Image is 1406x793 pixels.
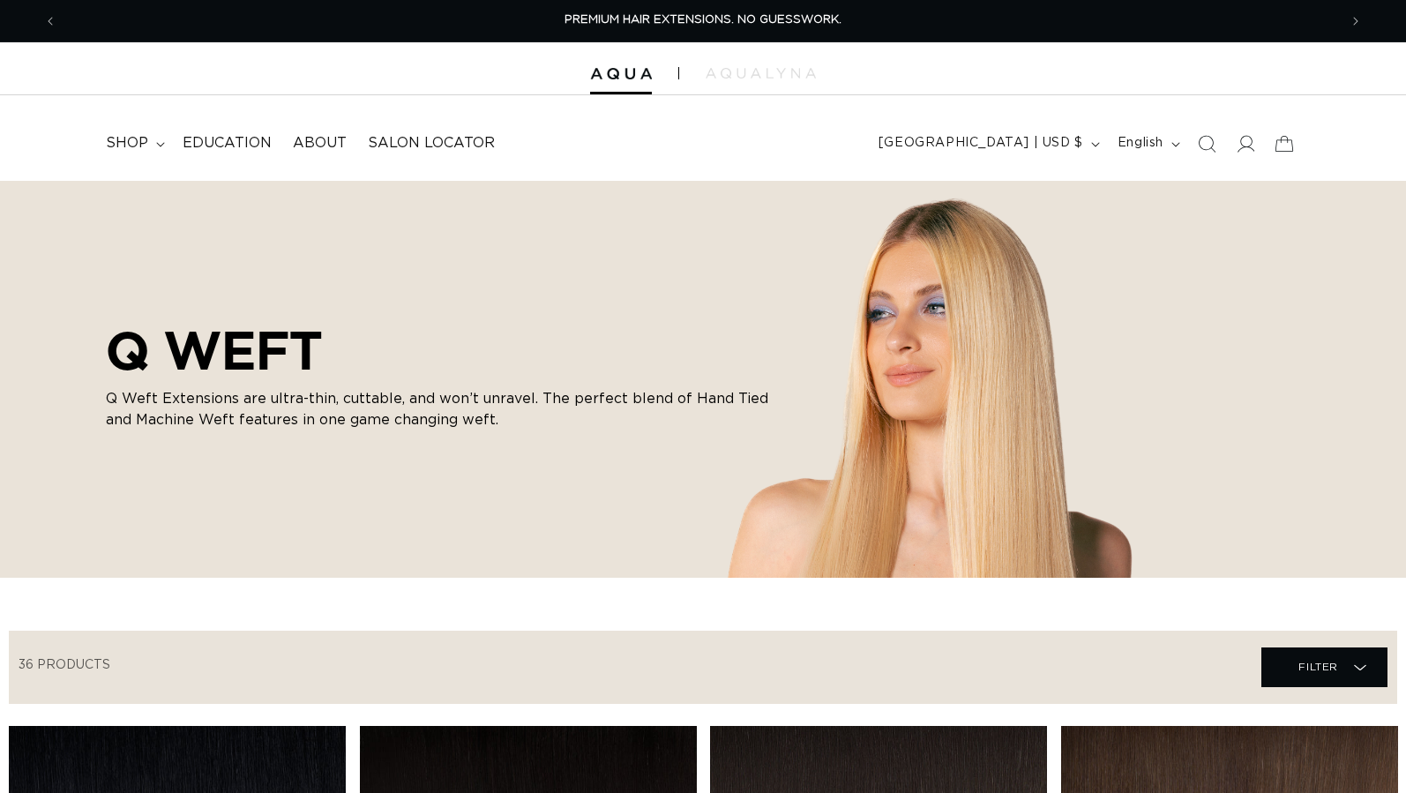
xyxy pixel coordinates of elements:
p: Q Weft Extensions are ultra-thin, cuttable, and won’t unravel. The perfect blend of Hand Tied and... [106,388,776,430]
summary: Search [1187,124,1226,163]
button: English [1107,127,1187,161]
button: [GEOGRAPHIC_DATA] | USD $ [868,127,1107,161]
span: Filter [1298,650,1338,684]
span: About [293,134,347,153]
a: Education [172,123,282,163]
button: Previous announcement [31,4,70,38]
img: aqualyna.com [706,68,816,79]
button: Next announcement [1336,4,1375,38]
summary: shop [95,123,172,163]
span: [GEOGRAPHIC_DATA] | USD $ [879,134,1083,153]
span: Education [183,134,272,153]
span: English [1118,134,1163,153]
h2: Q WEFT [106,319,776,381]
span: Salon Locator [368,134,495,153]
a: Salon Locator [357,123,505,163]
span: PREMIUM HAIR EXTENSIONS. NO GUESSWORK. [565,14,841,26]
span: 36 products [19,659,110,671]
a: About [282,123,357,163]
span: shop [106,134,148,153]
summary: Filter [1261,647,1387,687]
img: Aqua Hair Extensions [590,68,652,80]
